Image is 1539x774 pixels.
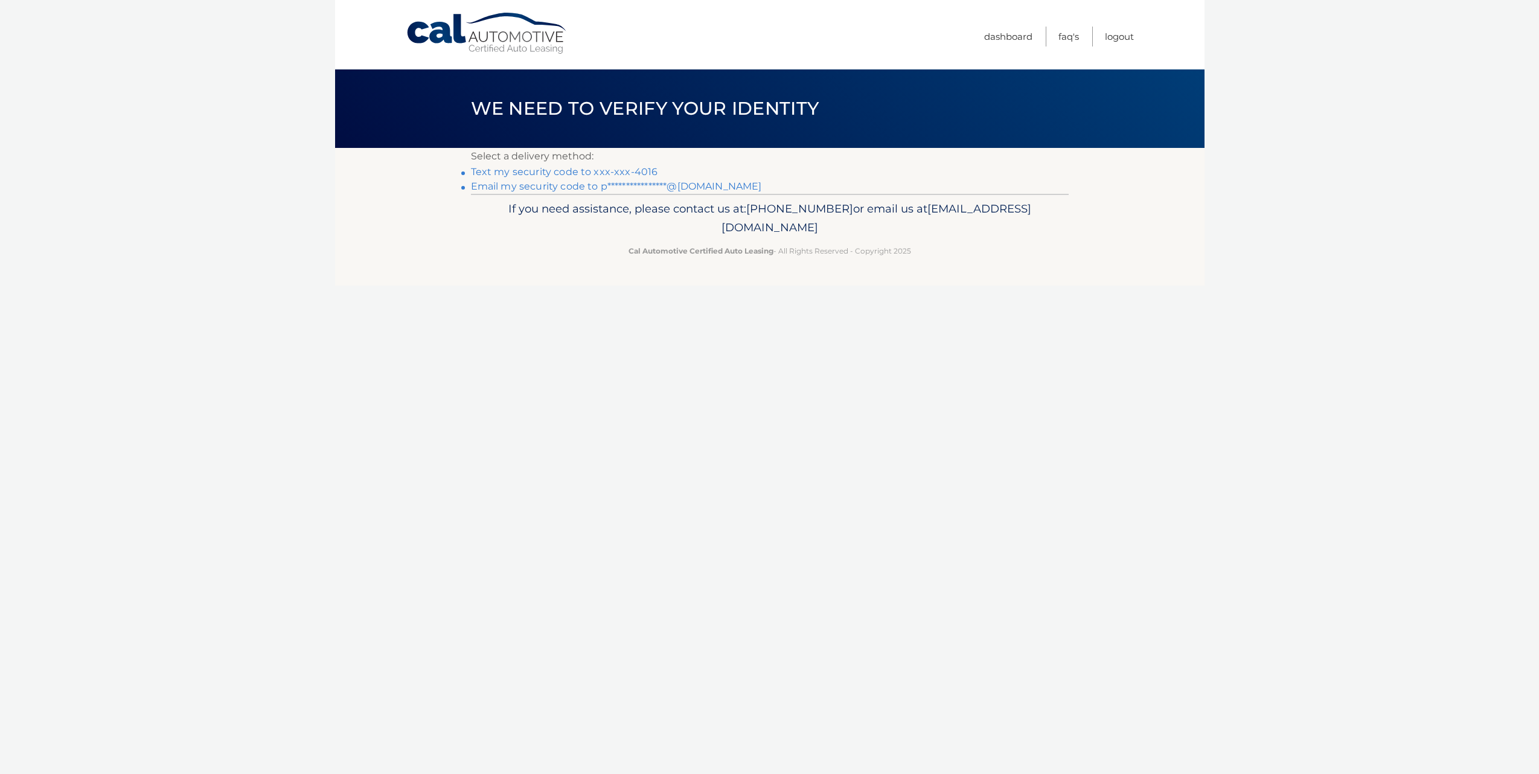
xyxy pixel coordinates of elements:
[1058,27,1079,46] a: FAQ's
[471,97,819,120] span: We need to verify your identity
[984,27,1032,46] a: Dashboard
[629,246,773,255] strong: Cal Automotive Certified Auto Leasing
[471,148,1069,165] p: Select a delivery method:
[479,199,1061,238] p: If you need assistance, please contact us at: or email us at
[479,245,1061,257] p: - All Rights Reserved - Copyright 2025
[471,166,658,178] a: Text my security code to xxx-xxx-4016
[746,202,853,216] span: [PHONE_NUMBER]
[406,12,569,55] a: Cal Automotive
[1105,27,1134,46] a: Logout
